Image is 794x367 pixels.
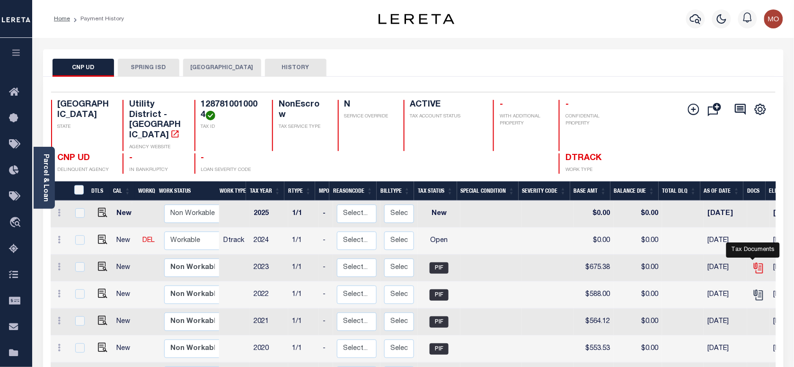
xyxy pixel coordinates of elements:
[220,228,250,255] td: Dtrack
[319,255,333,282] td: -
[113,201,139,228] td: New
[418,201,460,228] td: New
[279,100,326,120] h4: NonEscrow
[329,181,377,201] th: ReasonCode: activate to sort column ascending
[610,181,659,201] th: Balance Due: activate to sort column ascending
[279,124,326,131] p: TAX SERVICE TYPE
[129,100,183,141] h4: Utility District - [GEOGRAPHIC_DATA]
[319,336,333,363] td: -
[288,201,319,228] td: 1/1
[42,154,49,202] a: Parcel & Loan
[58,167,112,174] p: DELINQUENT AGENCY
[250,255,288,282] td: 2023
[250,309,288,336] td: 2021
[565,154,601,162] span: DTRACK
[142,237,155,244] a: DEL
[288,336,319,363] td: 1/1
[216,181,246,201] th: Work Type
[58,154,90,162] span: CNP UD
[704,228,747,255] td: [DATE]
[614,282,662,309] td: $0.00
[9,217,24,229] i: travel_explore
[704,336,747,363] td: [DATE]
[155,181,219,201] th: Work Status
[201,100,261,120] h4: 1287810010004
[344,113,392,120] p: SERVICE OVERRIDE
[250,336,288,363] td: 2020
[288,228,319,255] td: 1/1
[113,255,139,282] td: New
[344,100,392,110] h4: N
[573,201,614,228] td: $0.00
[250,228,288,255] td: 2024
[414,181,457,201] th: Tax Status: activate to sort column ascending
[129,154,132,162] span: -
[250,282,288,309] td: 2022
[565,100,569,109] span: -
[614,201,662,228] td: $0.00
[201,124,261,131] p: TAX ID
[430,289,449,301] span: PIF
[129,167,183,174] p: IN BANKRUPTCY
[573,228,614,255] td: $0.00
[201,154,204,162] span: -
[700,181,744,201] th: As of Date: activate to sort column ascending
[614,336,662,363] td: $0.00
[113,228,139,255] td: New
[284,181,315,201] th: RType: activate to sort column ascending
[704,309,747,336] td: [DATE]
[51,181,69,201] th: &nbsp;&nbsp;&nbsp;&nbsp;&nbsp;&nbsp;&nbsp;&nbsp;&nbsp;&nbsp;
[410,113,482,120] p: TAX ACCOUNT STATUS
[704,282,747,309] td: [DATE]
[288,282,319,309] td: 1/1
[659,181,700,201] th: Total DLQ: activate to sort column ascending
[573,282,614,309] td: $588.00
[265,59,326,77] button: HISTORY
[764,9,783,28] img: svg+xml;base64,PHN2ZyB4bWxucz0iaHR0cDovL3d3dy53My5vcmcvMjAwMC9zdmciIHBvaW50ZXItZXZlbnRzPSJub25lIi...
[69,181,88,201] th: &nbsp;
[614,228,662,255] td: $0.00
[457,181,519,201] th: Special Condition: activate to sort column ascending
[201,167,261,174] p: LOAN SEVERITY CODE
[418,228,460,255] td: Open
[614,255,662,282] td: $0.00
[88,181,109,201] th: DTLS
[614,309,662,336] td: $0.00
[410,100,482,110] h4: ACTIVE
[54,16,70,22] a: Home
[113,336,139,363] td: New
[183,59,261,77] button: [GEOGRAPHIC_DATA]
[315,181,329,201] th: MPO
[70,15,124,23] li: Payment History
[129,144,183,151] p: AGENCY WEBSITE
[113,309,139,336] td: New
[704,201,747,228] td: [DATE]
[118,59,179,77] button: SPRING ISD
[250,201,288,228] td: 2025
[379,14,454,24] img: logo-dark.svg
[519,181,570,201] th: Severity Code: activate to sort column ascending
[319,228,333,255] td: -
[246,181,284,201] th: Tax Year: activate to sort column ascending
[430,262,449,274] span: PIF
[288,309,319,336] td: 1/1
[500,113,547,127] p: WITH ADDITIONAL PROPERTY
[743,181,766,201] th: Docs
[134,181,155,201] th: WorkQ
[319,282,333,309] td: -
[500,100,503,109] span: -
[430,316,449,328] span: PIF
[319,309,333,336] td: -
[58,124,112,131] p: STATE
[573,336,614,363] td: $553.53
[58,100,112,120] h4: [GEOGRAPHIC_DATA]
[109,181,134,201] th: CAL: activate to sort column ascending
[53,59,114,77] button: CNP UD
[726,242,780,258] div: Tax Documents
[319,201,333,228] td: -
[565,167,619,174] p: WORK TYPE
[565,113,619,127] p: CONFIDENTIAL PROPERTY
[113,282,139,309] td: New
[288,255,319,282] td: 1/1
[377,181,414,201] th: BillType: activate to sort column ascending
